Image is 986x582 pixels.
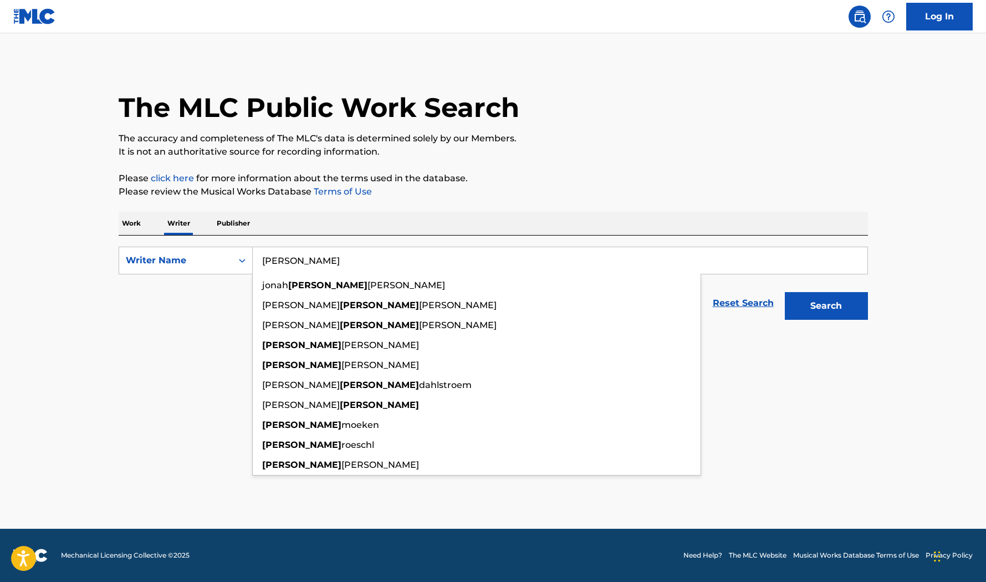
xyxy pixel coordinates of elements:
[877,6,900,28] div: Help
[906,3,973,30] a: Log In
[683,550,722,560] a: Need Help?
[707,291,779,315] a: Reset Search
[849,6,871,28] a: Public Search
[13,8,56,24] img: MLC Logo
[126,254,226,267] div: Writer Name
[729,550,786,560] a: The MLC Website
[311,186,372,197] a: Terms of Use
[262,400,340,410] span: [PERSON_NAME]
[341,420,379,430] span: moeken
[119,247,868,325] form: Search Form
[119,185,868,198] p: Please review the Musical Works Database
[340,320,419,330] strong: [PERSON_NAME]
[931,529,986,582] iframe: Chat Widget
[340,380,419,390] strong: [PERSON_NAME]
[785,292,868,320] button: Search
[213,212,253,235] p: Publisher
[340,400,419,410] strong: [PERSON_NAME]
[61,550,190,560] span: Mechanical Licensing Collective © 2025
[341,460,419,470] span: [PERSON_NAME]
[119,212,144,235] p: Work
[341,360,419,370] span: [PERSON_NAME]
[419,320,497,330] span: [PERSON_NAME]
[262,380,340,390] span: [PERSON_NAME]
[164,212,193,235] p: Writer
[262,360,341,370] strong: [PERSON_NAME]
[419,380,472,390] span: dahlstroem
[262,420,341,430] strong: [PERSON_NAME]
[119,145,868,159] p: It is not an authoritative source for recording information.
[262,320,340,330] span: [PERSON_NAME]
[262,300,340,310] span: [PERSON_NAME]
[793,550,919,560] a: Musical Works Database Terms of Use
[119,132,868,145] p: The accuracy and completeness of The MLC's data is determined solely by our Members.
[262,440,341,450] strong: [PERSON_NAME]
[934,540,941,573] div: Drag
[119,172,868,185] p: Please for more information about the terms used in the database.
[341,340,419,350] span: [PERSON_NAME]
[419,300,497,310] span: [PERSON_NAME]
[926,550,973,560] a: Privacy Policy
[119,91,519,124] h1: The MLC Public Work Search
[262,340,341,350] strong: [PERSON_NAME]
[340,300,419,310] strong: [PERSON_NAME]
[262,460,341,470] strong: [PERSON_NAME]
[288,280,367,290] strong: [PERSON_NAME]
[13,549,48,562] img: logo
[882,10,895,23] img: help
[367,280,445,290] span: [PERSON_NAME]
[151,173,194,183] a: click here
[262,280,288,290] span: jonah
[341,440,374,450] span: roeschl
[853,10,866,23] img: search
